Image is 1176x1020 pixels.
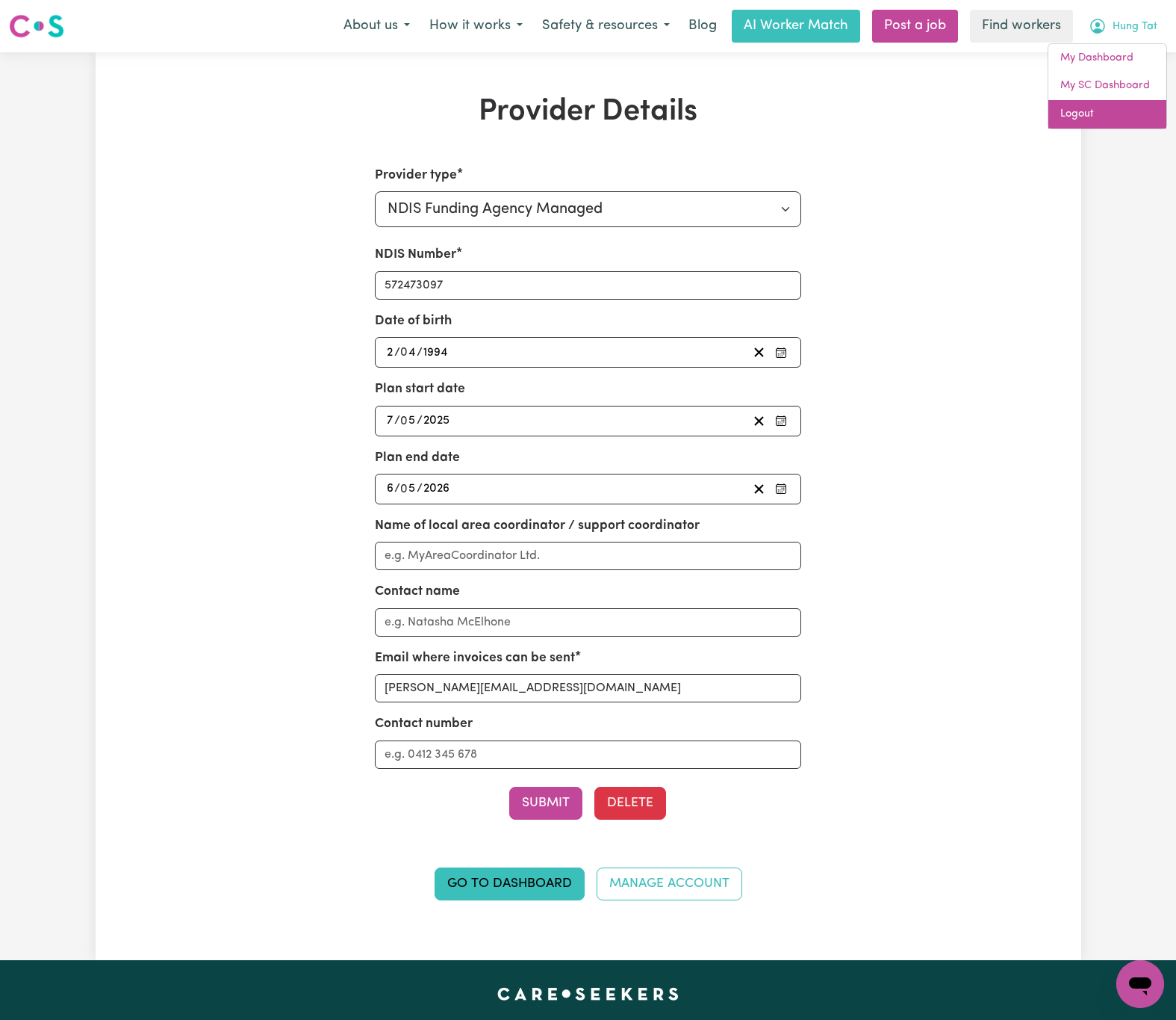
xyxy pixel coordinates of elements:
button: Clear plan end date [747,479,771,499]
input: e.g. 0412 345 678 [375,741,801,769]
label: NDIS Number [375,245,456,265]
a: Logout [1048,100,1166,129]
a: Go to Dashboard [435,868,585,900]
button: Pick your plan start date [771,411,791,431]
label: Contact number [375,714,473,734]
a: Find workers [970,10,1073,43]
span: Hung Tat [1113,19,1157,35]
iframe: Button to launch messaging window [1116,960,1164,1008]
a: My Dashboard [1048,44,1166,72]
button: My Account [1079,10,1167,42]
span: 0 [400,483,408,495]
input: Enter your NDIS number [375,271,801,300]
input: -- [402,342,417,362]
label: Plan end date [375,448,460,468]
button: Pick your date of birth [771,342,791,362]
a: Manage Account [597,868,742,900]
label: Plan start date [375,380,465,399]
a: AI Worker Match [732,10,860,43]
a: Careseekers logo [9,9,64,43]
a: Post a job [872,10,958,43]
a: Careseekers home page [497,987,679,999]
label: Contact name [375,582,460,602]
input: -- [402,479,417,499]
input: -- [386,342,394,362]
span: / [417,414,423,427]
span: / [417,346,423,359]
span: 0 [400,347,408,359]
button: Safety & resources [532,10,679,42]
input: e.g. nat.mc@myplanmanager.com.au [375,674,801,702]
button: Clear date of birth [747,342,771,362]
button: Clear plan start date [747,411,771,431]
input: -- [386,479,394,499]
span: / [394,482,400,495]
button: Pick your plan end date [771,479,791,499]
button: About us [334,10,420,42]
div: My Account [1048,43,1167,129]
span: / [394,346,400,359]
input: e.g. Natasha McElhone [375,608,801,637]
button: How it works [420,10,532,42]
label: Provider type [375,166,457,185]
label: Email where invoices can be sent [375,649,575,668]
a: Blog [679,10,726,43]
label: Date of birth [375,312,452,331]
button: Submit [509,787,582,820]
button: Delete [594,787,666,820]
input: ---- [423,479,451,499]
h1: Provider Details [269,94,908,130]
input: ---- [423,411,451,431]
span: / [394,414,400,427]
a: My SC Dashboard [1048,72,1166,100]
input: ---- [423,342,449,362]
input: e.g. MyAreaCoordinator Ltd. [375,542,801,570]
input: -- [402,411,417,431]
span: / [417,482,423,495]
label: Name of local area coordinator / support coordinator [375,516,700,536]
img: Careseekers logo [9,13,64,40]
input: -- [386,411,394,431]
span: 0 [400,415,408,427]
